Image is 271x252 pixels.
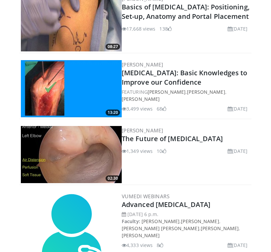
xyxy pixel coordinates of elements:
[157,105,166,112] li: 68
[159,25,171,32] li: 138
[122,25,155,32] li: 17,668 views
[122,88,250,102] div: FEATURING , ,
[122,148,153,155] li: 1,349 views
[122,68,247,87] a: [MEDICAL_DATA]: Basic Knowledges to Improve our Confidence
[181,218,219,224] a: [PERSON_NAME]
[122,225,199,232] a: [PERSON_NAME] [PERSON_NAME]
[21,60,122,117] img: ea87166e-91a4-4b7f-945e-1e45532237d7.300x170_q85_crop-smart_upscale.jpg
[122,242,153,249] li: 4,333 views
[106,175,120,181] span: 02:30
[122,232,160,239] a: [PERSON_NAME]
[122,127,163,134] a: [PERSON_NAME]
[122,200,210,209] a: Advanced [MEDICAL_DATA]
[228,25,247,32] li: [DATE]
[142,218,180,224] a: [PERSON_NAME]
[187,89,225,95] a: [PERSON_NAME]
[127,211,158,217] time: [DATE] 6 p.m.
[122,134,223,143] a: The Future of [MEDICAL_DATA]
[122,2,249,21] a: Basics of [MEDICAL_DATA]: Positioning, Set-up, Anatomy and Portal Placement
[106,110,120,116] span: 13:20
[122,96,160,102] a: [PERSON_NAME]
[122,211,250,249] div: , , , ,
[122,193,169,200] a: VuMedi Webinars
[122,61,163,68] a: [PERSON_NAME]
[21,126,122,183] a: 02:30
[157,148,166,155] li: 10
[122,105,153,112] li: 3,499 views
[148,89,186,95] a: [PERSON_NAME]
[106,44,120,50] span: 08:27
[21,126,122,183] img: b3139ac6-9309-47af-b9e5-18d48fd36797.300x170_q85_crop-smart_upscale.jpg
[228,242,247,249] li: [DATE]
[201,225,239,232] a: [PERSON_NAME]
[21,60,122,117] a: 13:20
[122,218,140,224] strong: Faculty:
[228,148,247,155] li: [DATE]
[228,105,247,112] li: [DATE]
[157,242,163,249] li: 8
